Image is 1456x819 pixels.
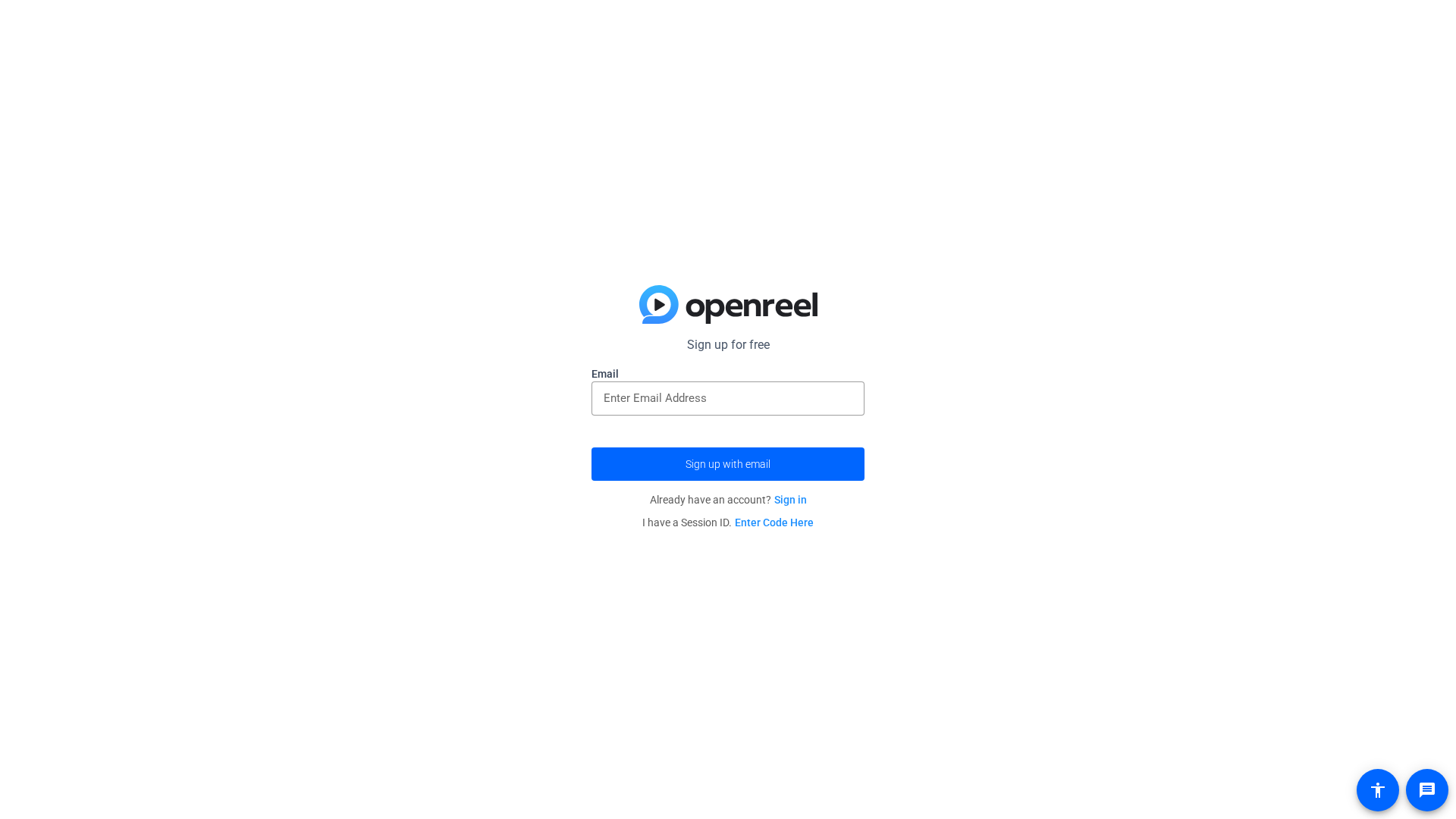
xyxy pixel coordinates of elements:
span: I have a Session ID. [642,516,814,529]
img: blue-gradient.svg [639,285,817,325]
label: Email [591,366,864,381]
mat-icon: message [1418,781,1436,799]
p: Sign up for free [591,336,864,354]
input: Enter Email Address [604,389,852,407]
button: Sign up with email [591,447,864,481]
mat-icon: accessibility [1369,781,1387,799]
a: Sign in [774,494,807,506]
a: Enter Code Here [735,516,814,529]
span: Already have an account? [650,494,807,506]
